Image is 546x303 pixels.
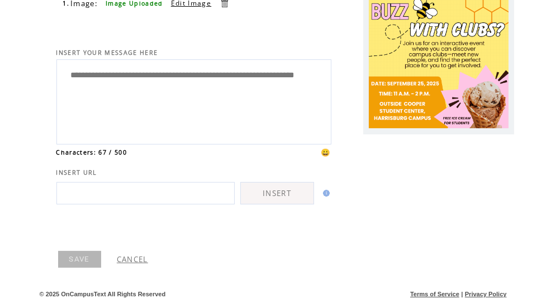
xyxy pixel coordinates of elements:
[117,254,148,264] a: CANCEL
[40,291,166,297] span: © 2025 OnCampusText All Rights Reserved
[321,147,331,157] span: 😀
[240,182,314,204] a: INSERT
[56,169,97,176] span: INSERT URL
[320,190,330,197] img: help.gif
[410,291,459,297] a: Terms of Service
[58,251,101,268] a: SAVE
[461,291,463,297] span: |
[56,148,127,156] span: Characters: 67 / 500
[465,291,507,297] a: Privacy Policy
[56,49,158,57] span: INSERT YOUR MESSAGE HERE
